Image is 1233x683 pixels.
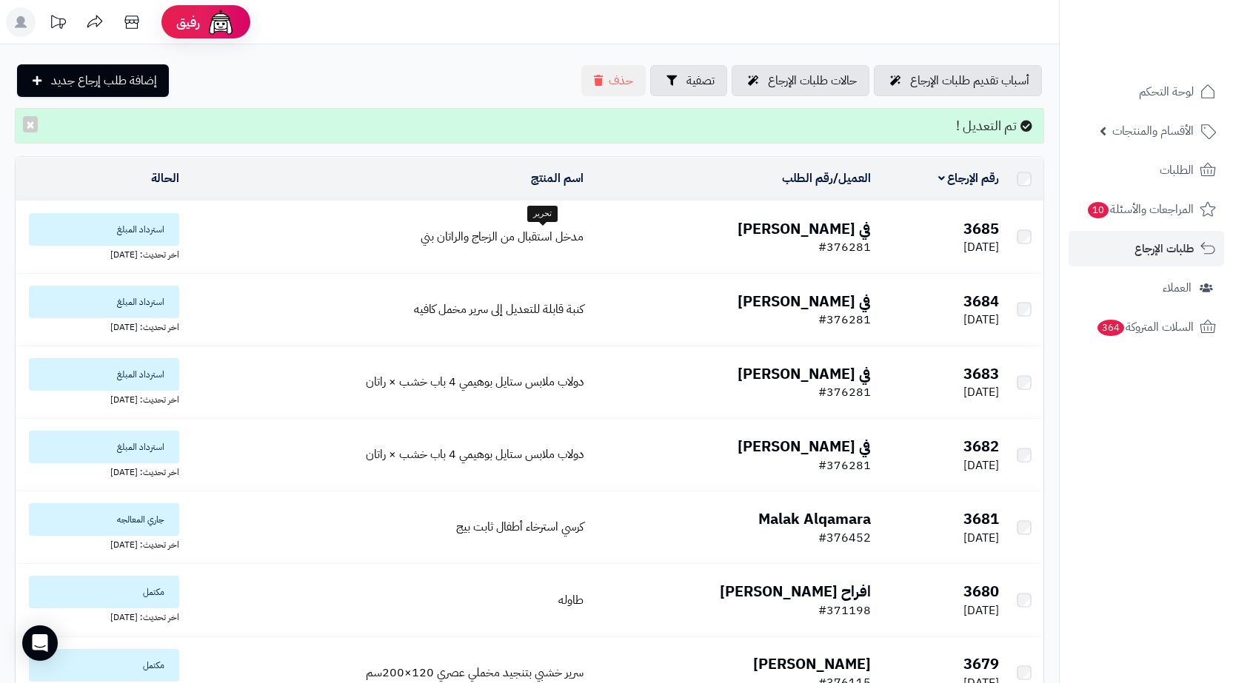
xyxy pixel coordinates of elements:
span: 364 [1097,320,1124,336]
a: الحالة [151,169,179,187]
b: 3681 [963,508,999,530]
span: #376281 [818,238,871,256]
a: رقم الإرجاع [938,169,1000,187]
span: حذف [609,72,633,90]
a: مدخل استقبال من الزجاج والراتان بني [421,228,584,246]
b: [PERSON_NAME] [753,653,871,675]
span: جاري المعالجه [29,503,179,536]
div: تم التعديل ! [15,108,1044,144]
a: أسباب تقديم طلبات الإرجاع [874,65,1042,96]
span: [DATE] [963,602,999,619]
a: حالات طلبات الإرجاع [732,65,869,96]
span: الأقسام والمنتجات [1112,121,1194,141]
span: 10 [1088,202,1109,218]
b: 3683 [963,363,999,385]
b: افراح [PERSON_NAME] [720,580,871,602]
div: اخر تحديث: [DATE] [21,318,179,334]
button: حذف [581,65,646,96]
span: استرداد المبلغ [29,431,179,463]
a: رقم الطلب [782,169,833,187]
div: اخر تحديث: [DATE] [21,536,179,551]
span: استرداد المبلغ [29,358,179,391]
button: × [23,116,38,132]
a: كرسي استرخاء أطفال ثابت بيج [456,518,584,536]
span: #376281 [818,383,871,401]
b: 3684 [963,290,999,312]
div: اخر تحديث: [DATE] [21,608,179,624]
a: تحديثات المنصة [39,7,76,41]
a: إضافة طلب إرجاع جديد [17,64,169,97]
span: [DATE] [963,311,999,329]
span: السلات المتروكة [1096,317,1194,337]
a: لوحة التحكم [1069,74,1224,110]
span: استرداد المبلغ [29,286,179,318]
span: [DATE] [963,238,999,256]
span: [DATE] [963,383,999,401]
td: / [589,158,877,201]
b: في [PERSON_NAME] [738,363,871,385]
b: 3679 [963,653,999,675]
div: Open Intercom Messenger [22,625,58,661]
span: لوحة التحكم [1139,81,1194,102]
a: العملاء [1069,270,1224,306]
b: 3685 [963,218,999,240]
span: [DATE] [963,457,999,474]
span: إضافة طلب إرجاع جديد [51,72,157,90]
img: ai-face.png [206,7,235,37]
b: في [PERSON_NAME] [738,435,871,457]
a: العميل [838,169,871,187]
b: 3682 [963,435,999,457]
span: استرداد المبلغ [29,213,179,246]
span: [DATE] [963,529,999,547]
a: دولاب ملابس ستايل بوهيمي 4 باب خشب × راتان [366,445,584,463]
span: #376281 [818,457,871,474]
div: تحرير [527,206,558,222]
b: Malak Alqamara [758,508,871,530]
a: كنبة قابلة للتعديل إلى سرير مخمل كافيه [414,300,584,318]
a: طاوله [558,591,584,609]
div: اخر تحديث: [DATE] [21,463,179,479]
span: مكتمل [29,649,179,682]
span: مكتمل [29,576,179,608]
span: أسباب تقديم طلبات الإرجاع [910,72,1029,90]
div: اخر تحديث: [DATE] [21,391,179,406]
span: العملاء [1163,277,1192,298]
a: دولاب ملابس ستايل بوهيمي 4 باب خشب × راتان [366,373,584,391]
a: سرير خشبي بتنجيد مخملي عصري 120×200سم [366,664,584,682]
span: #376452 [818,529,871,547]
span: حالات طلبات الإرجاع [768,72,857,90]
span: الطلبات [1160,160,1194,181]
a: طلبات الإرجاع [1069,231,1224,266]
span: تصفية [686,72,715,90]
b: 3680 [963,580,999,602]
img: logo-2.png [1132,11,1219,42]
span: المراجعات والأسئلة [1086,199,1194,220]
span: #371198 [818,602,871,619]
b: في [PERSON_NAME] [738,218,871,240]
span: #376281 [818,311,871,329]
a: الطلبات [1069,152,1224,188]
a: اسم المنتج [531,169,584,187]
b: في [PERSON_NAME] [738,290,871,312]
div: اخر تحديث: [DATE] [21,246,179,261]
a: السلات المتروكة364 [1069,309,1224,345]
a: المراجعات والأسئلة10 [1069,192,1224,227]
span: رفيق [176,13,200,31]
button: تصفية [650,65,727,96]
span: طلبات الإرجاع [1135,238,1194,259]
